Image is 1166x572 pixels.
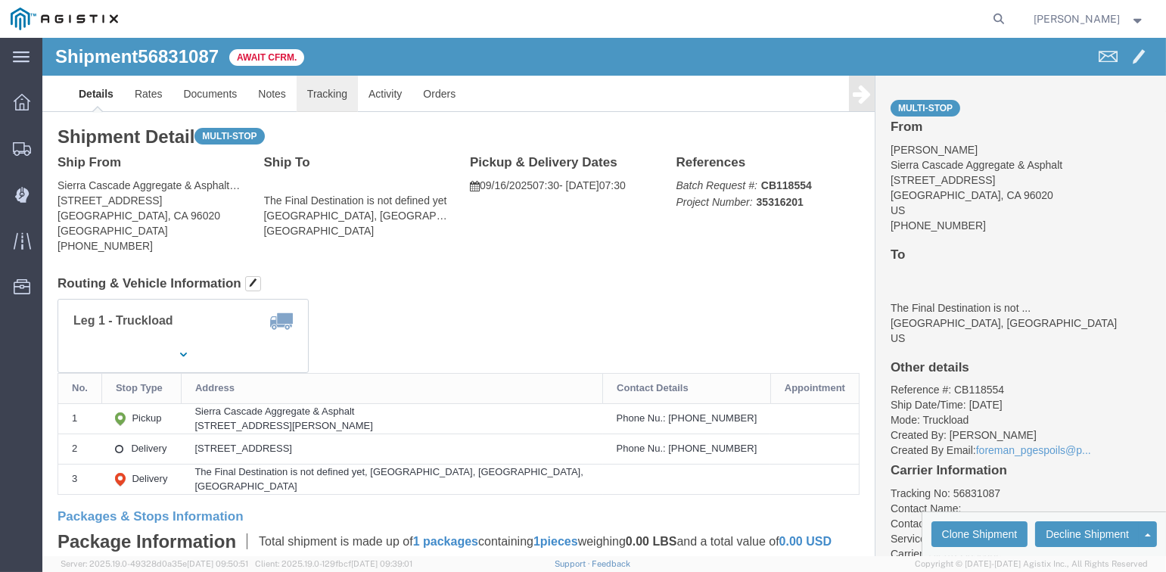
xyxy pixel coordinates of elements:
iframe: FS Legacy Container [42,38,1166,556]
a: Feedback [592,559,630,568]
span: Copyright © [DATE]-[DATE] Agistix Inc., All Rights Reserved [915,558,1148,570]
span: Heather Denning [1034,11,1121,27]
span: Client: 2025.19.0-129fbcf [255,559,412,568]
span: [DATE] 09:39:01 [351,559,412,568]
span: [DATE] 09:50:51 [187,559,248,568]
a: Support [555,559,592,568]
img: logo [11,8,118,30]
button: [PERSON_NAME] [1034,10,1146,28]
span: Server: 2025.19.0-49328d0a35e [61,559,248,568]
